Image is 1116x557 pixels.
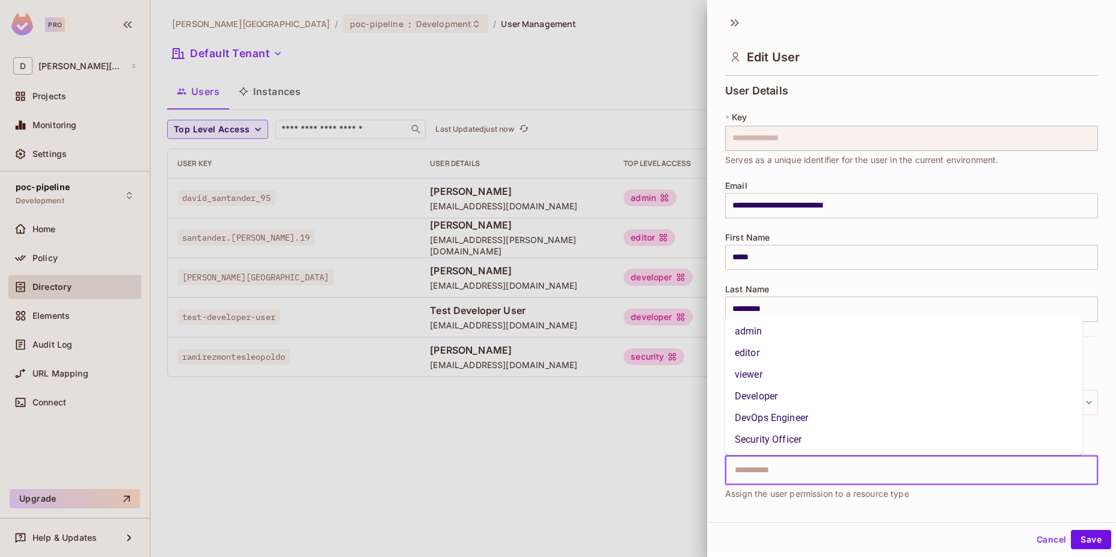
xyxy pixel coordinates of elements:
[747,50,800,64] span: Edit User
[1091,469,1094,471] button: Close
[725,181,747,191] span: Email
[725,429,1083,451] li: Security Officer
[725,386,1083,407] li: Developer
[1071,530,1111,549] button: Save
[732,112,747,122] span: Key
[1032,530,1071,549] button: Cancel
[725,233,770,242] span: First Name
[725,487,909,500] span: Assign the user permission to a resource type
[725,364,1083,386] li: viewer
[725,85,788,97] span: User Details
[725,285,769,294] span: Last Name
[725,321,1083,342] li: admin
[725,153,999,167] span: Serves as a unique identifier for the user in the current environment.
[725,407,1083,429] li: DevOps Engineer
[725,342,1083,364] li: editor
